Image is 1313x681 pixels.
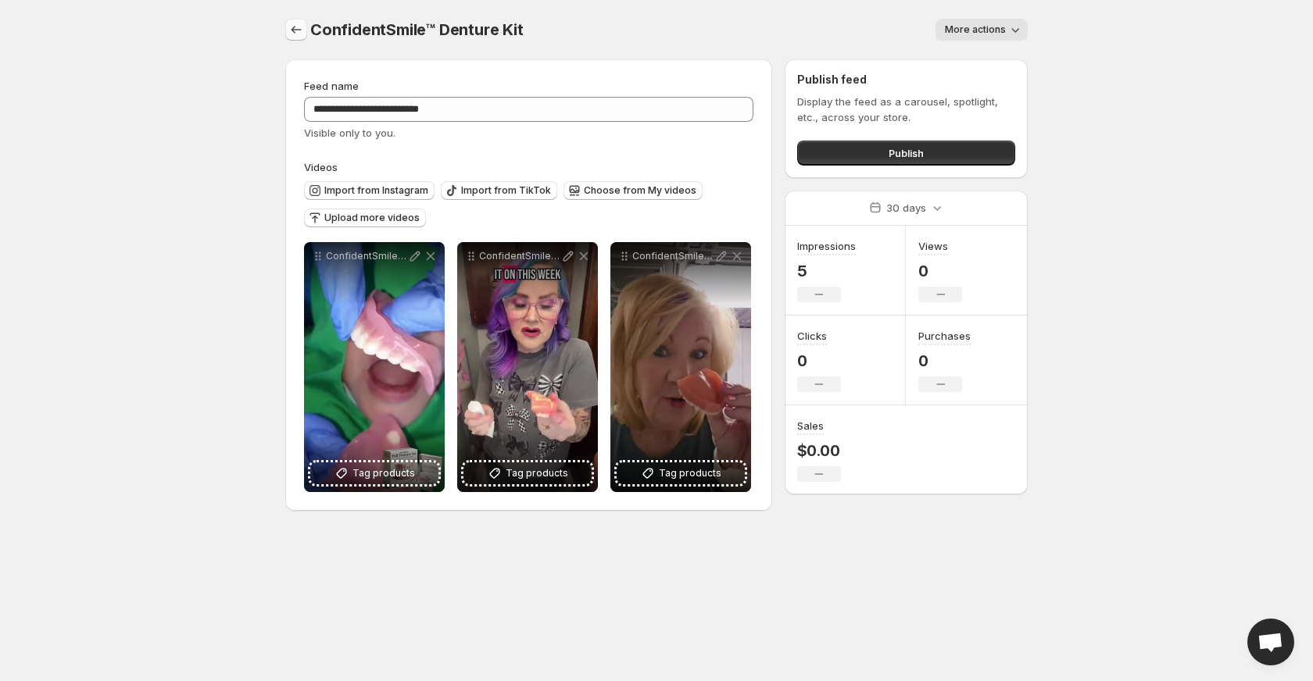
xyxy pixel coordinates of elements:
p: 0 [918,262,962,280]
button: Upload more videos [304,209,426,227]
button: Import from TikTok [441,181,557,200]
button: More actions [936,19,1028,41]
div: ConfidentSmile Denture Kit HavenGlowio 2Tag products [304,242,445,492]
p: 0 [918,351,971,370]
span: Tag products [506,465,568,481]
p: ConfidentSmile Denture Kit HavenGlowio 2 [326,250,407,262]
p: ConfidentSmile Denture Kit HavenGlowio [632,250,714,262]
button: Publish [797,141,1015,166]
span: Feed name [304,80,359,92]
a: Open chat [1247,619,1294,665]
p: 0 [797,351,841,370]
h3: Sales [797,418,824,433]
span: Tag products [659,465,721,481]
h3: Impressions [797,238,856,254]
span: Import from Instagram [324,184,428,197]
p: ConfidentSmile Denture Kit HavenGlowio 1 [479,250,560,262]
button: Tag products [310,462,438,484]
h3: Clicks [797,328,827,344]
p: $0.00 [797,441,841,460]
p: 5 [797,262,856,280]
span: Choose from My videos [584,184,696,197]
span: More actions [945,23,1006,36]
div: ConfidentSmile Denture Kit HavenGlowioTag products [610,242,751,492]
button: Tag products [617,462,745,484]
span: Videos [304,161,338,173]
h2: Publish feed [797,72,1015,87]
h3: Purchases [918,328,971,344]
button: Tag products [463,462,592,484]
span: Publish [889,145,924,161]
span: Upload more videos [324,212,420,224]
span: ConfidentSmile™ Denture Kit [310,20,524,39]
span: Tag products [352,465,415,481]
span: Import from TikTok [461,184,551,197]
span: Visible only to you. [304,127,395,139]
button: Import from Instagram [304,181,435,200]
p: Display the feed as a carousel, spotlight, etc., across your store. [797,94,1015,125]
h3: Views [918,238,948,254]
p: 30 days [886,200,926,216]
div: ConfidentSmile Denture Kit HavenGlowio 1Tag products [457,242,598,492]
button: Settings [285,19,307,41]
button: Choose from My videos [563,181,703,200]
